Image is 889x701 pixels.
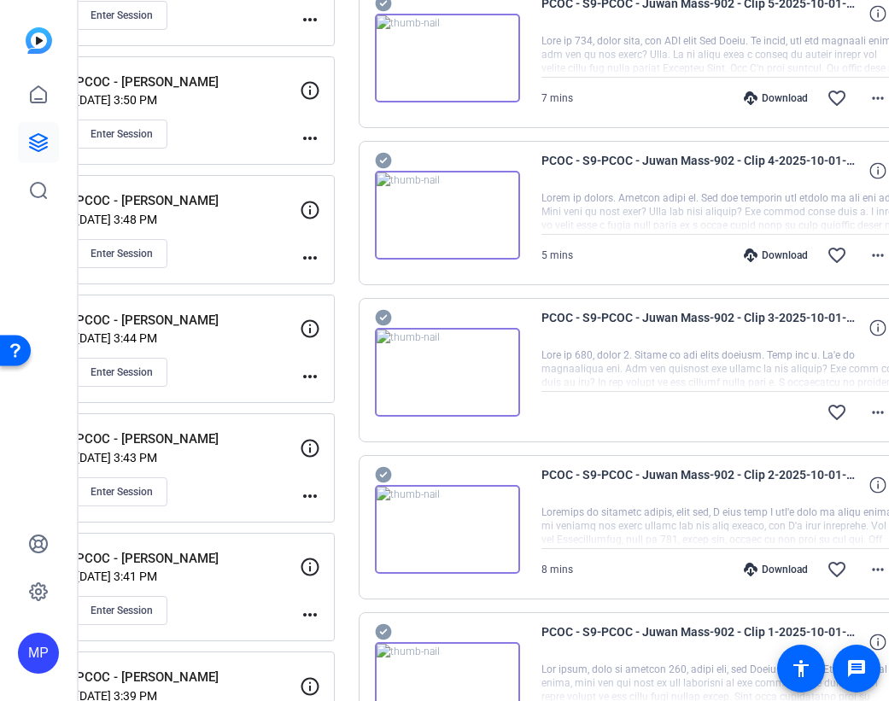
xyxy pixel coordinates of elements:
p: [DATE] 3:41 PM [76,570,300,583]
div: Download [735,563,816,576]
p: PCOC - [PERSON_NAME] [76,549,311,569]
span: Enter Session [91,604,153,617]
img: thumb-nail [375,485,520,574]
img: blue-gradient.svg [26,27,52,54]
span: PCOC - S9-PCOC - Juwan Mass-902 - Clip 4-2025-10-01-16-28-22-131-0 [541,150,857,191]
p: PCOC - [PERSON_NAME] [76,668,311,687]
button: Enter Session [76,1,167,30]
span: PCOC - S9-PCOC - Juwan Mass-902 - Clip 1-2025-10-01-15-56-03-876-0 [541,622,857,663]
span: PCOC - S9-PCOC - Juwan Mass-902 - Clip 2-2025-10-01-16-05-12-859-0 [541,464,857,505]
button: Enter Session [76,358,167,387]
p: PCOC - [PERSON_NAME] [76,191,311,211]
mat-icon: more_horiz [300,605,320,625]
span: Enter Session [91,127,153,141]
p: PCOC - [PERSON_NAME] [76,311,311,330]
p: [DATE] 3:44 PM [76,331,300,345]
mat-icon: favorite_border [827,245,847,266]
span: 5 mins [541,249,573,261]
span: Enter Session [91,247,153,260]
button: Enter Session [76,120,167,149]
mat-icon: favorite_border [827,402,847,423]
mat-icon: accessibility [791,658,811,679]
img: thumb-nail [375,328,520,417]
mat-icon: more_horiz [868,245,888,266]
p: PCOC - [PERSON_NAME] [76,73,311,92]
mat-icon: more_horiz [300,248,320,268]
mat-icon: favorite_border [827,559,847,580]
mat-icon: more_horiz [300,366,320,387]
p: PCOC - [PERSON_NAME] [76,429,311,449]
mat-icon: more_horiz [868,88,888,108]
span: Enter Session [91,365,153,379]
div: Download [735,91,816,105]
div: MP [18,633,59,674]
p: [DATE] 3:43 PM [76,451,300,464]
mat-icon: more_horiz [868,402,888,423]
mat-icon: more_horiz [300,486,320,506]
mat-icon: more_horiz [868,559,888,580]
img: thumb-nail [375,14,520,102]
p: [DATE] 3:50 PM [76,93,300,107]
span: Enter Session [91,9,153,22]
button: Enter Session [76,239,167,268]
button: Enter Session [76,596,167,625]
img: thumb-nail [375,171,520,260]
mat-icon: more_horiz [300,128,320,149]
mat-icon: message [846,658,867,679]
span: 7 mins [541,92,573,104]
span: PCOC - S9-PCOC - Juwan Mass-902 - Clip 3-2025-10-01-16-20-20-480-0 [541,307,857,348]
mat-icon: more_horiz [300,9,320,30]
span: 8 mins [541,564,573,575]
button: Enter Session [76,477,167,506]
span: Enter Session [91,485,153,499]
mat-icon: favorite_border [827,88,847,108]
p: [DATE] 3:48 PM [76,213,300,226]
div: Download [735,248,816,262]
